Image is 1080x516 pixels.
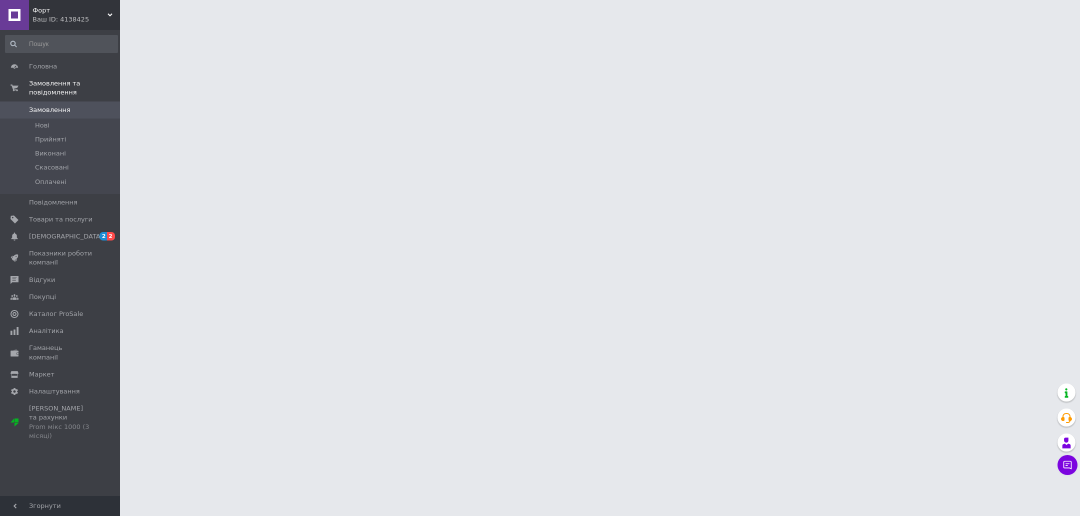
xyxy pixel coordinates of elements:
span: Покупці [29,292,56,301]
span: Форт [32,6,107,15]
span: Прийняті [35,135,66,144]
span: Каталог ProSale [29,309,83,318]
span: [PERSON_NAME] та рахунки [29,404,92,440]
span: Гаманець компанії [29,343,92,361]
span: Повідомлення [29,198,77,207]
span: Показники роботи компанії [29,249,92,267]
span: 2 [107,232,115,240]
div: Prom мікс 1000 (3 місяці) [29,422,92,440]
span: Аналітика [29,326,63,335]
input: Пошук [5,35,118,53]
span: 2 [99,232,107,240]
span: Товари та послуги [29,215,92,224]
span: Оплачені [35,177,66,186]
div: Ваш ID: 4138425 [32,15,120,24]
span: Нові [35,121,49,130]
span: Відгуки [29,275,55,284]
span: Головна [29,62,57,71]
span: Замовлення та повідомлення [29,79,120,97]
span: Виконані [35,149,66,158]
span: Налаштування [29,387,80,396]
span: [DEMOGRAPHIC_DATA] [29,232,103,241]
span: Скасовані [35,163,69,172]
button: Чат з покупцем [1057,455,1077,475]
span: Маркет [29,370,54,379]
span: Замовлення [29,105,70,114]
